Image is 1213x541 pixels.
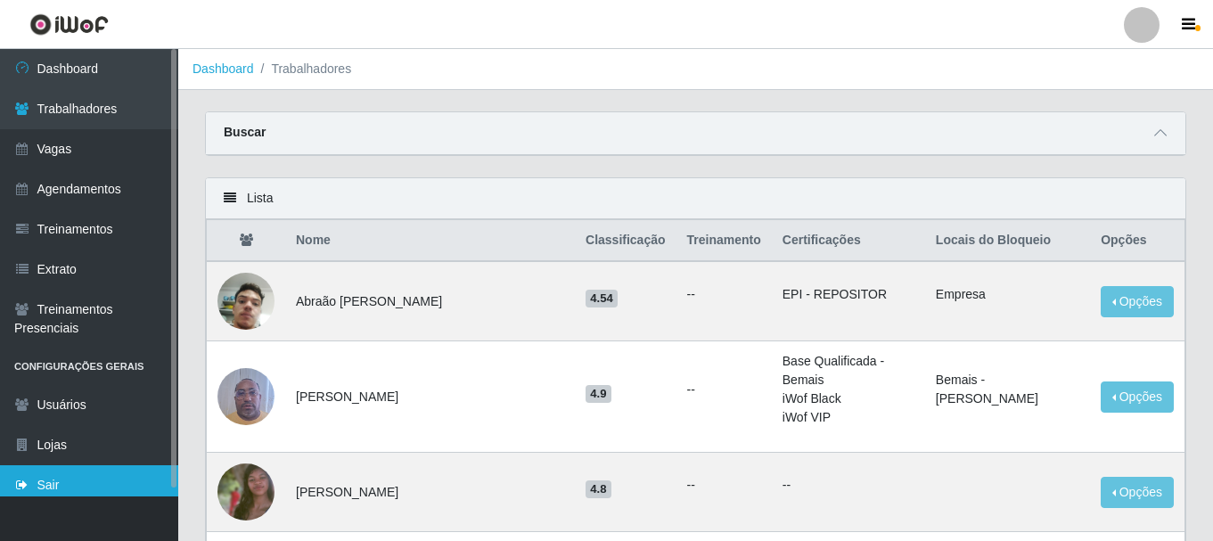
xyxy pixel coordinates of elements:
[586,290,618,307] span: 4.54
[575,220,676,262] th: Classificação
[586,385,611,403] span: 4.9
[285,220,575,262] th: Nome
[783,389,914,408] li: iWof Black
[1101,477,1174,508] button: Opções
[936,285,1079,304] li: Empresa
[676,220,772,262] th: Treinamento
[925,220,1090,262] th: Locais do Bloqueio
[783,285,914,304] li: EPI - REPOSITOR
[206,178,1185,219] div: Lista
[217,358,275,434] img: 1718996764876.jpeg
[1101,286,1174,317] button: Opções
[687,381,761,399] ul: --
[29,13,109,36] img: CoreUI Logo
[1090,220,1184,262] th: Opções
[772,220,925,262] th: Certificações
[254,60,352,78] li: Trabalhadores
[193,61,254,76] a: Dashboard
[285,453,575,532] td: [PERSON_NAME]
[178,49,1213,90] nav: breadcrumb
[687,285,761,304] ul: --
[285,341,575,453] td: [PERSON_NAME]
[224,125,266,139] strong: Buscar
[783,476,914,495] p: --
[217,250,275,352] img: 1744297850969.jpeg
[1101,381,1174,413] button: Opções
[285,261,575,341] td: Abraão [PERSON_NAME]
[687,476,761,495] ul: --
[936,371,1079,408] li: Bemais - [PERSON_NAME]
[783,408,914,427] li: iWof VIP
[783,352,914,389] li: Base Qualificada - Bemais
[586,480,611,498] span: 4.8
